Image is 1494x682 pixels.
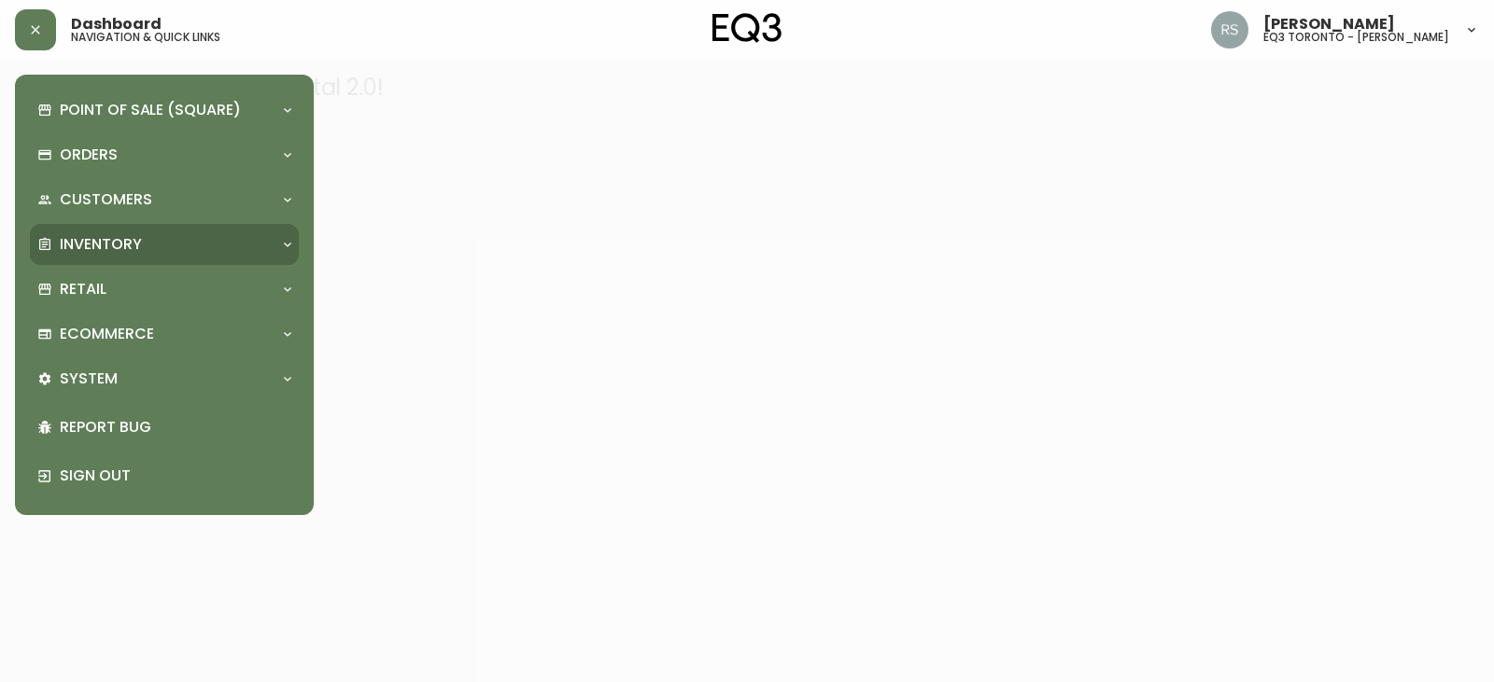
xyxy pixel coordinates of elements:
span: [PERSON_NAME] [1263,17,1395,32]
div: Customers [30,179,299,220]
img: logo [712,13,782,43]
div: System [30,358,299,399]
p: System [60,369,118,389]
div: Ecommerce [30,313,299,355]
div: Inventory [30,224,299,265]
p: Ecommerce [60,324,154,344]
span: Dashboard [71,17,162,32]
p: Report Bug [60,417,291,438]
p: Orders [60,145,118,165]
div: Orders [30,134,299,175]
p: Point of Sale (Square) [60,100,241,120]
p: Inventory [60,234,142,255]
div: Retail [30,269,299,310]
div: Report Bug [30,403,299,452]
p: Retail [60,279,106,299]
div: Sign Out [30,452,299,500]
p: Sign Out [60,466,291,486]
div: Point of Sale (Square) [30,90,299,131]
h5: eq3 toronto - [PERSON_NAME] [1263,32,1449,43]
p: Customers [60,189,152,210]
img: 64b1618fdb9fa04ffc9ed66c691b5a51 [1211,11,1248,49]
h5: navigation & quick links [71,32,220,43]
